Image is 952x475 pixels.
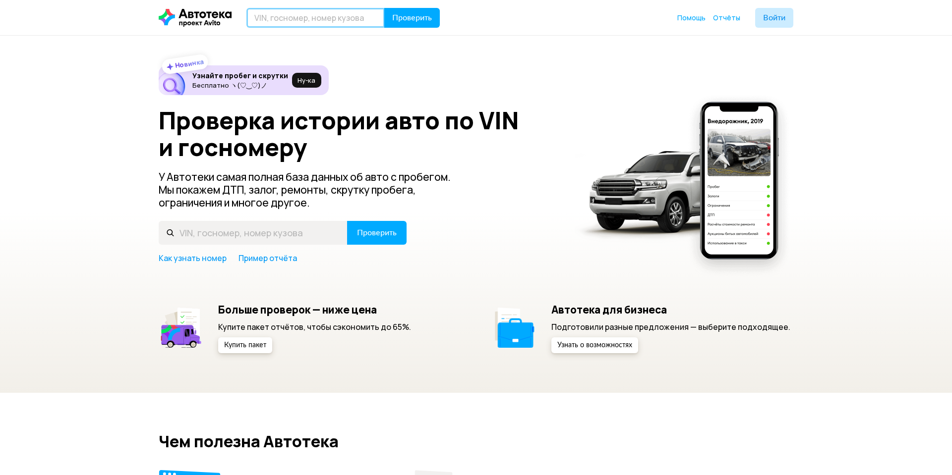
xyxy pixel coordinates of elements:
[218,337,272,353] button: Купить пакет
[384,8,440,28] button: Проверить
[713,13,740,22] span: Отчёты
[218,303,411,316] h5: Больше проверок — ниже цена
[246,8,385,28] input: VIN, госномер, номер кузова
[192,71,288,80] h6: Узнайте пробег и скрутки
[551,303,790,316] h5: Автотека для бизнеса
[357,229,397,237] span: Проверить
[713,13,740,23] a: Отчёты
[159,107,562,160] h1: Проверка истории авто по VIN и госномеру
[677,13,706,22] span: Помощь
[159,253,227,264] a: Как узнать номер
[224,342,266,349] span: Купить пакет
[175,57,205,70] strong: Новинка
[347,221,407,245] button: Проверить
[557,342,632,349] span: Узнать о возможностях
[159,170,467,209] p: У Автотеки самая полная база данных об авто с пробегом. Мы покажем ДТП, залог, ремонты, скрутку п...
[238,253,297,264] a: Пример отчёта
[159,432,793,450] h2: Чем полезна Автотека
[218,321,411,332] p: Купите пакет отчётов, чтобы сэкономить до 65%.
[677,13,706,23] a: Помощь
[551,321,790,332] p: Подготовили разные предложения — выберите подходящее.
[392,14,432,22] span: Проверить
[551,337,638,353] button: Узнать о возможностях
[755,8,793,28] button: Войти
[192,81,288,89] p: Бесплатно ヽ(♡‿♡)ノ
[297,76,315,84] span: Ну‑ка
[763,14,785,22] span: Войти
[159,221,348,245] input: VIN, госномер, номер кузова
